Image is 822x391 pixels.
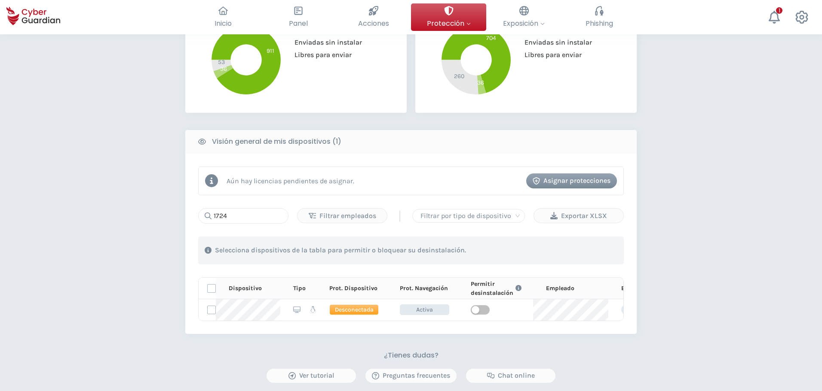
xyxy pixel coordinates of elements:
[297,208,387,223] button: Filtrar empleados
[534,208,624,223] button: Exportar XLSX
[288,51,352,59] span: Libres para enviar
[372,370,450,381] div: Preguntas frecuentes
[586,18,613,29] span: Phishing
[398,209,402,222] span: |
[336,3,411,31] button: Acciones
[358,18,389,29] span: Acciones
[288,38,362,46] span: Enviadas sin instalar
[540,211,617,221] div: Exportar XLSX
[215,246,466,255] p: Selecciona dispositivos de la tabla para permitir o bloquear su desinstalación.
[329,284,387,293] div: Prot. Dispositivo
[776,7,782,14] div: 1
[533,176,610,186] div: Asignar protecciones
[513,279,524,297] button: Link to FAQ information
[518,38,592,46] span: Enviadas sin instalar
[289,18,308,29] span: Panel
[229,284,280,293] div: Dispositivo
[486,3,561,31] button: Exposición
[471,279,533,297] div: Permitir desinstalación
[185,3,261,31] button: Inicio
[561,3,637,31] button: Phishing
[261,3,336,31] button: Panel
[472,370,549,381] div: Chat online
[212,136,341,147] b: Visión general de mis dispositivos (1)
[293,284,316,293] div: Tipo
[400,284,457,293] div: Prot. Navegación
[411,3,486,31] button: Protección
[427,18,471,29] span: Protección
[466,368,556,383] button: Chat online
[215,18,232,29] span: Inicio
[384,351,439,360] h3: ¿Tienes dudas?
[266,368,356,383] button: Ver tutorial
[526,173,617,188] button: Asignar protecciones
[503,18,545,29] span: Exposición
[365,368,457,383] button: Preguntas frecuentes
[227,177,354,185] p: Aún hay licencias pendientes de asignar.
[304,211,380,221] div: Filtrar empleados
[518,51,582,59] span: Libres para enviar
[273,370,350,381] div: Ver tutorial
[400,304,449,315] span: Activa
[546,284,608,293] div: Empleado
[198,208,288,224] input: Buscar...
[621,284,703,293] div: Etiquetas
[329,304,379,315] span: Desconectada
